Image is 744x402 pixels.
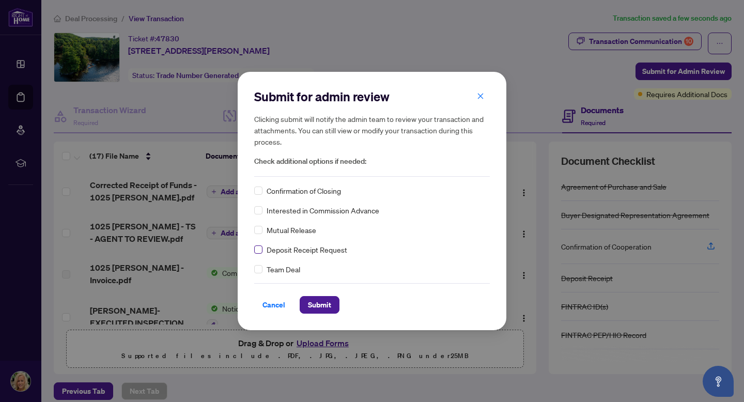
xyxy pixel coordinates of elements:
span: Cancel [262,297,285,313]
span: Submit [308,297,331,313]
h5: Clicking submit will notify the admin team to review your transaction and attachments. You can st... [254,113,490,147]
button: Open asap [703,366,734,397]
span: Confirmation of Closing [267,185,341,196]
span: Mutual Release [267,224,316,236]
span: Deposit Receipt Request [267,244,347,255]
h2: Submit for admin review [254,88,490,105]
button: Submit [300,296,339,314]
span: close [477,92,484,100]
span: Interested in Commission Advance [267,205,379,216]
button: Cancel [254,296,293,314]
span: Team Deal [267,264,300,275]
span: Check additional options if needed: [254,156,490,167]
